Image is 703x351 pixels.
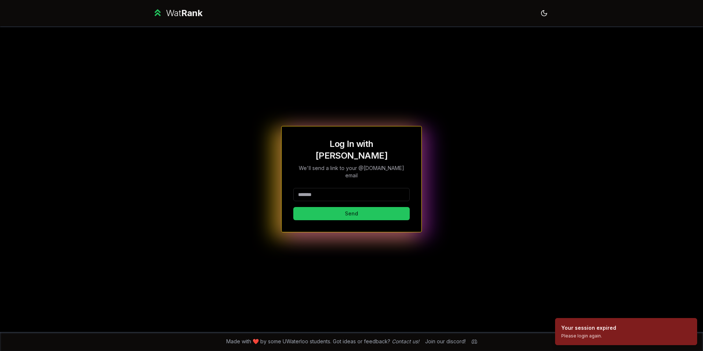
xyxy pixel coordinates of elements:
div: Please login again. [561,333,616,339]
button: Send [293,207,410,220]
span: Made with ❤️ by some UWaterloo students. Got ideas or feedback? [226,338,419,345]
div: Wat [166,7,202,19]
a: Contact us! [392,338,419,344]
h1: Log In with [PERSON_NAME] [293,138,410,162]
span: Rank [181,8,202,18]
div: Join our discord! [425,338,466,345]
div: Your session expired [561,324,616,332]
a: WatRank [152,7,202,19]
p: We'll send a link to your @[DOMAIN_NAME] email [293,165,410,179]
